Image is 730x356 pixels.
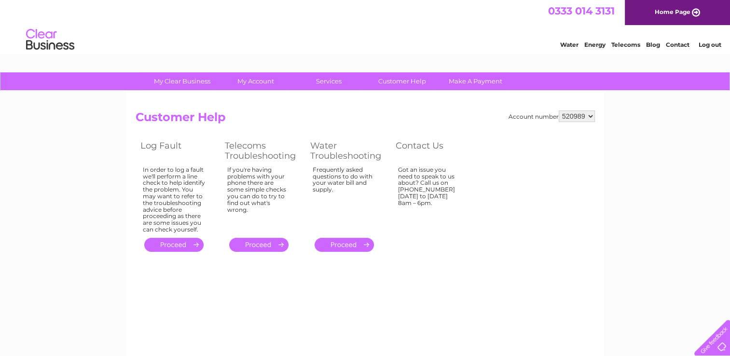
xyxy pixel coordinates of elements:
[362,72,442,90] a: Customer Help
[142,72,222,90] a: My Clear Business
[436,72,515,90] a: Make A Payment
[313,166,376,229] div: Frequently asked questions to do with your water bill and supply.
[136,110,595,129] h2: Customer Help
[136,138,220,164] th: Log Fault
[611,41,640,48] a: Telecoms
[289,72,369,90] a: Services
[315,238,374,252] a: .
[143,166,206,233] div: In order to log a fault we'll perform a line check to help identify the problem. You may want to ...
[666,41,689,48] a: Contact
[26,25,75,55] img: logo.png
[216,72,295,90] a: My Account
[229,238,289,252] a: .
[560,41,578,48] a: Water
[646,41,660,48] a: Blog
[698,41,721,48] a: Log out
[584,41,606,48] a: Energy
[391,138,475,164] th: Contact Us
[220,138,305,164] th: Telecoms Troubleshooting
[144,238,204,252] a: .
[398,166,461,229] div: Got an issue you need to speak to us about? Call us on [PHONE_NUMBER] [DATE] to [DATE] 8am – 6pm.
[305,138,391,164] th: Water Troubleshooting
[138,5,593,47] div: Clear Business is a trading name of Verastar Limited (registered in [GEOGRAPHIC_DATA] No. 3667643...
[227,166,291,229] div: If you're having problems with your phone there are some simple checks you can do to try to find ...
[509,110,595,122] div: Account number
[548,5,615,17] a: 0333 014 3131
